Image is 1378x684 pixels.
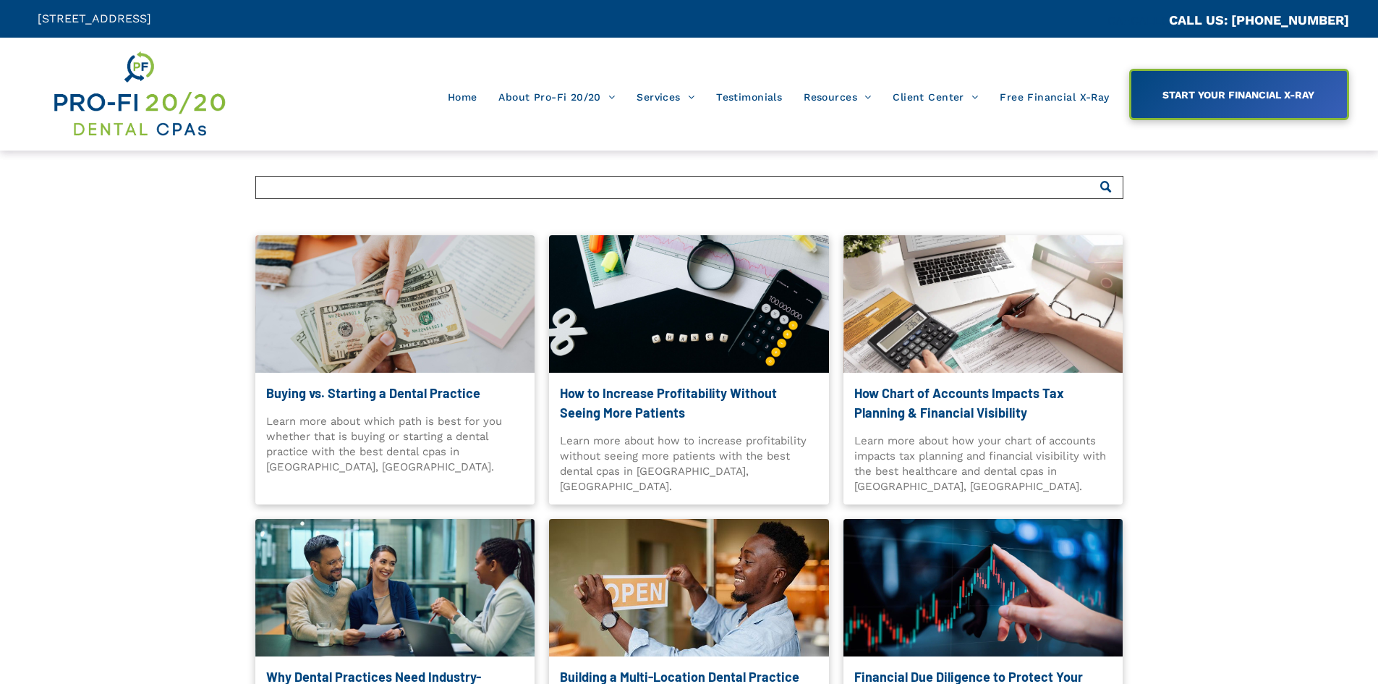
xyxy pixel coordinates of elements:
span: [STREET_ADDRESS] [38,12,151,25]
a: Services [626,83,705,111]
a: A person is pointing at a graph on a screen. [843,519,1123,656]
a: A man and woman are sitting at a table talking to a woman. [255,519,535,656]
div: Learn more about which path is best for you whether that is buying or starting a dental practice ... [266,414,524,474]
div: Learn more about how to increase profitability without seeing more patients with the best dental ... [560,434,818,494]
a: Hands exchanging US dollar bills over a white table with crafting supplies. [255,235,535,373]
img: Get Dental CPA Consulting, Bookkeeping, & Bank Loans [51,48,226,140]
a: START YOUR FINANCIAL X-RAY [1129,69,1349,120]
a: How Chart of Accounts Impacts Tax Planning & Financial Visibility [854,384,1113,423]
a: Buying vs. Starting a Dental Practice [266,384,524,403]
a: CALL US: [PHONE_NUMBER] [1169,12,1349,28]
a: Testimonials [705,83,793,111]
a: Resources [793,83,882,111]
a: A man is holding a sign that says `` open '' on a glass door. [549,519,829,656]
a: Free Financial X-Ray [989,83,1120,111]
span: CA::CALLC [1107,14,1169,28]
a: How to Increase Profitability Without Seeing More Patients [560,384,818,423]
input: Search [255,176,1123,199]
a: About Pro-Fi 20/20 [488,83,626,111]
span: START YOUR FINANCIAL X-RAY [1157,82,1319,108]
a: Client Center [882,83,989,111]
a: Home [437,83,488,111]
div: Learn more about how your chart of accounts impacts tax planning and financial visibility with th... [854,434,1113,494]
a: A person is using a calculator and writing on a piece of paper. [843,235,1123,373]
